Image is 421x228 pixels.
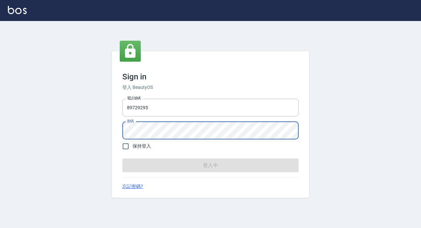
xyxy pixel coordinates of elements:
[122,84,299,91] h6: 登入 BeautyOS
[127,96,141,101] label: 電話號碼
[122,183,143,190] a: 忘記密碼?
[127,119,134,124] label: 密碼
[8,6,27,14] img: Logo
[122,72,299,81] h3: Sign in
[133,143,151,150] span: 保持登入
